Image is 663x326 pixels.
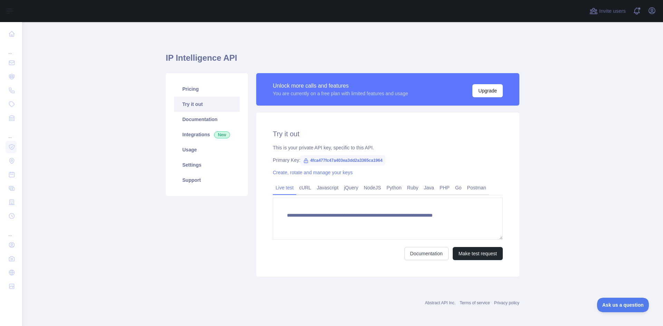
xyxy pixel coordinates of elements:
div: You are currently on a free plan with limited features and usage [273,90,408,97]
a: Abstract API Inc. [425,300,456,305]
button: Upgrade [472,84,503,97]
a: Terms of service [460,300,490,305]
a: Python [384,182,404,193]
a: Usage [174,142,240,157]
a: Postman [464,182,489,193]
a: Ruby [404,182,421,193]
h2: Try it out [273,129,503,139]
div: This is your private API key, specific to this API. [273,144,503,151]
span: 4fca477fc47a403ea3dd2a3365ca1964 [300,155,385,166]
button: Make test request [453,247,503,260]
a: PHP [437,182,452,193]
a: Go [452,182,464,193]
a: Live test [273,182,296,193]
a: Javascript [314,182,341,193]
div: Unlock more calls and features [273,82,408,90]
a: cURL [296,182,314,193]
span: Invite users [599,7,626,15]
a: Documentation [174,112,240,127]
a: Create, rotate and manage your keys [273,170,353,175]
h1: IP Intelligence API [166,52,519,69]
a: NodeJS [361,182,384,193]
a: Privacy policy [494,300,519,305]
a: jQuery [341,182,361,193]
span: New [214,131,230,138]
iframe: Toggle Customer Support [597,298,649,312]
a: Java [421,182,437,193]
div: ... [6,224,17,237]
a: Pricing [174,81,240,97]
button: Invite users [588,6,627,17]
a: Documentation [404,247,449,260]
div: Primary Key: [273,157,503,164]
div: ... [6,41,17,55]
a: Try it out [174,97,240,112]
a: Support [174,172,240,188]
div: ... [6,126,17,139]
a: Settings [174,157,240,172]
a: Integrations New [174,127,240,142]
